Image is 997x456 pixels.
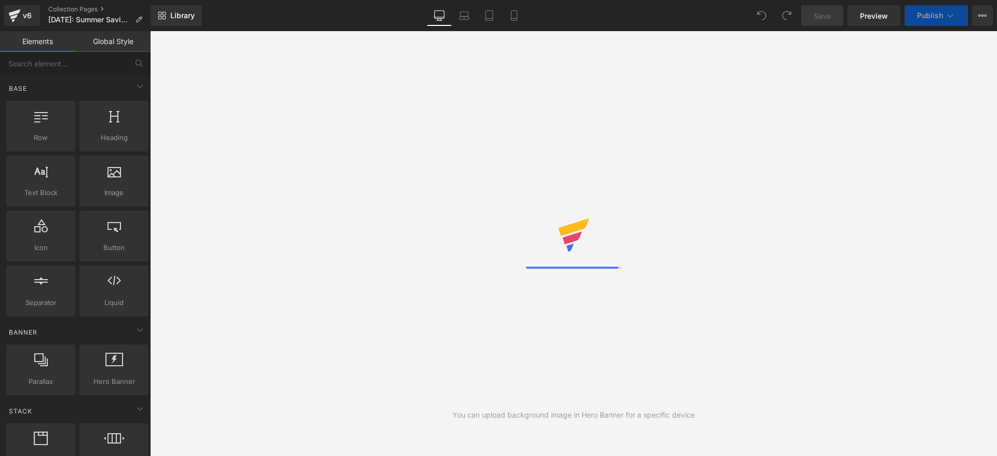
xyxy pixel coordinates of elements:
span: Heading [83,132,145,143]
span: Button [83,242,145,253]
a: Collection Pages [48,5,151,13]
span: Separator [9,297,72,308]
span: Publish [917,11,943,20]
a: Mobile [502,5,527,26]
a: New Library [151,5,202,26]
span: Stack [8,406,33,416]
span: Preview [860,10,888,21]
span: Library [170,11,195,20]
span: Row [9,132,72,143]
a: Global Style [75,31,151,52]
a: Preview [847,5,900,26]
div: v6 [21,9,34,22]
a: Laptop [452,5,477,26]
span: Liquid [83,297,145,308]
button: Redo [776,5,797,26]
span: Save [814,10,831,21]
span: Base [8,84,28,93]
button: Undo [751,5,772,26]
span: Banner [8,327,38,337]
a: v6 [4,5,40,26]
button: Publish [905,5,968,26]
span: Parallax [9,376,72,387]
div: You can upload background image in Hero Banner for a specific device [452,409,695,421]
a: Desktop [427,5,452,26]
span: Hero Banner [83,376,145,387]
span: Icon [9,242,72,253]
span: [DATE]: Summer Savings [48,16,131,24]
button: More [972,5,993,26]
span: Image [83,187,145,198]
a: Tablet [477,5,502,26]
span: Text Block [9,187,72,198]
